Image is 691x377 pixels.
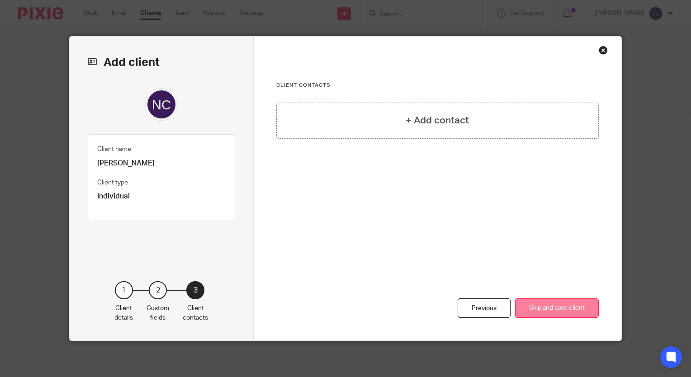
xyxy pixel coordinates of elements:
[147,304,169,322] p: Custom fields
[97,178,128,187] label: Client type
[97,159,226,168] p: [PERSON_NAME]
[406,113,469,127] h4: + Add contact
[97,145,131,154] label: Client name
[145,88,178,121] img: svg%3E
[515,298,599,318] button: Skip and save client
[149,281,167,299] div: 2
[458,298,511,318] div: Previous
[97,192,226,201] p: Individual
[115,281,133,299] div: 1
[186,281,204,299] div: 3
[599,46,608,55] div: Close this dialog window
[114,304,133,322] p: Client details
[183,304,208,322] p: Client contacts
[276,82,599,89] h3: Client contacts
[88,55,235,70] h2: Add client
